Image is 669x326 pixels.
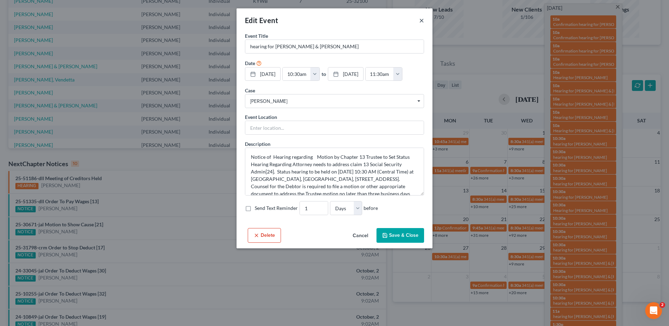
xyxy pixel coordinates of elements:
button: × [419,16,424,24]
a: [DATE] [245,68,280,81]
label: Case [245,87,255,94]
label: Description [245,140,270,148]
label: Date [245,59,255,67]
input: Enter location... [245,121,424,134]
span: Event Title [245,33,268,39]
input: -- : -- [283,68,311,81]
span: Edit Event [245,16,278,24]
button: Cancel [347,229,374,243]
span: 2 [660,302,665,308]
input: -- [300,201,328,215]
iframe: Intercom live chat [645,302,662,319]
input: -- : -- [366,68,394,81]
a: [DATE] [328,68,363,81]
label: Send Text Reminder [255,205,298,212]
label: to [322,70,326,78]
label: Event Location [245,113,277,121]
input: Enter event name... [245,40,424,53]
span: Select box activate [245,94,424,108]
button: Save & Close [376,228,424,243]
button: Delete [248,228,281,243]
span: [PERSON_NAME] [250,98,419,105]
span: before [364,205,378,212]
